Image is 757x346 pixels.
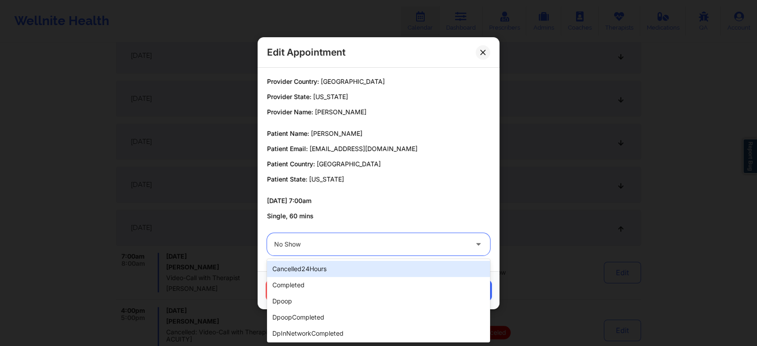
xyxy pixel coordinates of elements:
div: No Show [274,233,468,255]
div: dpoop [267,293,490,309]
span: [PERSON_NAME] [311,130,362,137]
div: dpoopCompleted [267,309,490,325]
p: [DATE] 7:00am [267,196,490,205]
p: Patient Name: [267,129,490,138]
p: Provider Name: [267,108,490,117]
p: Patient State: [267,175,490,184]
p: Patient Country: [267,160,490,169]
div: cancelled24Hours [267,261,490,277]
span: [PERSON_NAME] [315,108,366,116]
div: completed [267,277,490,293]
button: Cancel Appointment [266,280,358,301]
span: [EMAIL_ADDRESS][DOMAIN_NAME] [310,145,417,152]
div: dpInNetworkCompleted [267,325,490,342]
p: Patient Email: [267,144,490,153]
span: [US_STATE] [309,175,344,183]
span: [GEOGRAPHIC_DATA] [321,78,385,85]
p: Single, 60 mins [267,212,490,221]
span: [GEOGRAPHIC_DATA] [317,160,381,168]
span: [US_STATE] [313,93,348,100]
h2: Edit Appointment [267,46,345,58]
p: Provider State: [267,92,490,101]
p: Provider Country: [267,77,490,86]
